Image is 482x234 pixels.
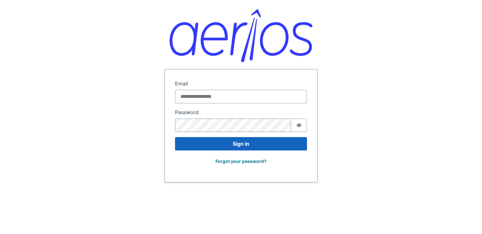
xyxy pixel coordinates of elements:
[291,119,307,132] button: Show password
[175,80,307,87] label: Email
[170,9,312,62] img: Aerios logo
[211,156,271,167] button: Forgot your password?
[175,137,307,150] button: Sign in
[175,108,307,116] label: Password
